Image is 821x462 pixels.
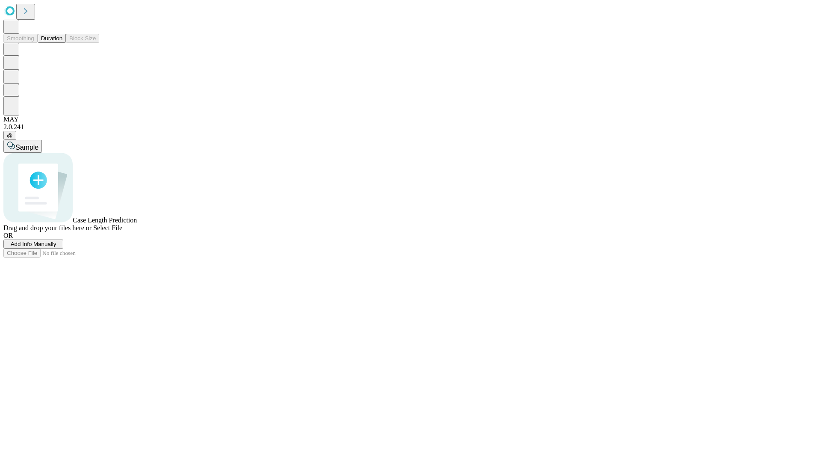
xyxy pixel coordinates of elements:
[3,140,42,153] button: Sample
[3,131,16,140] button: @
[7,132,13,139] span: @
[11,241,56,247] span: Add Info Manually
[3,115,818,123] div: MAY
[3,240,63,249] button: Add Info Manually
[73,216,137,224] span: Case Length Prediction
[3,232,13,239] span: OR
[93,224,122,231] span: Select File
[3,34,38,43] button: Smoothing
[15,144,38,151] span: Sample
[3,224,92,231] span: Drag and drop your files here or
[38,34,66,43] button: Duration
[66,34,99,43] button: Block Size
[3,123,818,131] div: 2.0.241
